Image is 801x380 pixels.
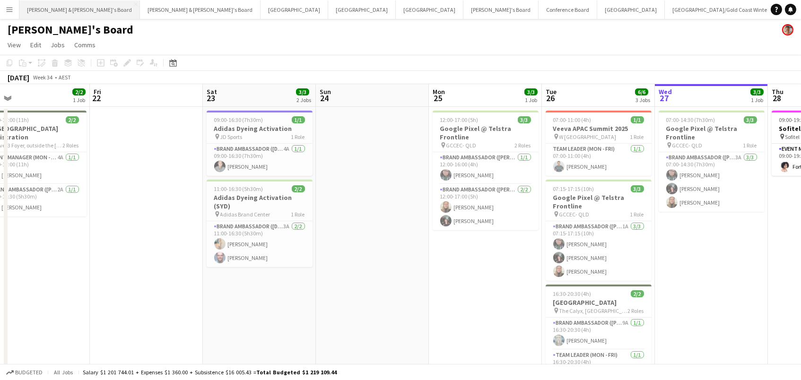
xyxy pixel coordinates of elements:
span: Jobs [51,41,65,49]
button: [GEOGRAPHIC_DATA] [261,0,328,19]
span: 1 Role [291,133,305,140]
span: Fri [94,87,101,96]
app-job-card: 07:00-11:00 (4h)1/1Veeva APAC Summit 2025 W [GEOGRAPHIC_DATA]1 RoleTeam Leader (Mon - Fri)1/107:0... [546,111,652,176]
span: 23 [205,93,217,104]
app-card-role: Brand Ambassador ([PERSON_NAME])9A1/116:30-20:30 (4h)[PERSON_NAME] [546,318,652,350]
div: [DATE] [8,73,29,82]
app-job-card: 11:00-16:30 (5h30m)2/2Adidas Dyeing Activation (SYD) Adidas Brand Center1 RoleBrand Ambassador ([... [207,180,313,267]
span: Thu [772,87,784,96]
h3: Veeva APAC Summit 2025 [546,124,652,133]
div: 12:00-17:00 (5h)3/3Google Pixel @ Telstra Frontline GCCEC- QLD2 RolesBrand Ambassador ([PERSON_NA... [433,111,539,230]
span: GCCEC- QLD [446,142,477,149]
span: Sat [207,87,217,96]
a: Jobs [47,39,69,51]
span: Comms [74,41,96,49]
span: 3/3 [524,88,538,95]
span: 07:00-11:00 (4h) [553,116,592,123]
div: 1 Job [751,96,763,104]
button: [GEOGRAPHIC_DATA] [597,0,665,19]
span: 16:30-20:30 (4h) [553,290,592,297]
button: Budgeted [5,367,44,378]
div: 1 Job [73,96,85,104]
span: 6/6 [635,88,648,95]
app-card-role: Brand Ambassador ([PERSON_NAME])1/112:00-16:00 (4h)[PERSON_NAME] [433,152,539,184]
span: 1 Role [291,211,305,218]
button: [PERSON_NAME] & [PERSON_NAME]'s Board [140,0,261,19]
span: 3/3 [750,88,764,95]
span: JD Sports [220,133,243,140]
div: 2 Jobs [296,96,311,104]
span: 1/1 [292,116,305,123]
a: Comms [70,39,99,51]
button: [PERSON_NAME] & [PERSON_NAME]'s Board [19,0,140,19]
span: 2 Roles [628,307,644,314]
div: Salary $1 201 744.01 + Expenses $1 360.00 + Subsistence $16 005.43 = [83,369,337,376]
app-user-avatar: Victoria Hunt [782,24,793,35]
span: Adidas Brand Center [220,211,270,218]
span: 1/1 [631,116,644,123]
span: Edit [30,41,41,49]
app-card-role: Team Leader (Mon - Fri)1/107:00-11:00 (4h)[PERSON_NAME] [546,144,652,176]
h3: [GEOGRAPHIC_DATA] [546,298,652,307]
button: [GEOGRAPHIC_DATA] [328,0,396,19]
div: 1 Job [525,96,537,104]
h1: [PERSON_NAME]'s Board [8,23,133,37]
span: Budgeted [15,369,43,376]
span: 3/3 [631,185,644,192]
span: 2/2 [292,185,305,192]
app-job-card: 09:00-16:30 (7h30m)1/1Adidas Dyeing Activation JD Sports1 RoleBrand Ambassador ([DATE])4A1/109:00... [207,111,313,176]
span: 25 [431,93,445,104]
button: [GEOGRAPHIC_DATA] [396,0,463,19]
a: View [4,39,25,51]
span: 2/2 [66,116,79,123]
span: 1 Role [630,211,644,218]
h3: Google Pixel @ Telstra Frontline [659,124,765,141]
app-card-role: Brand Ambassador ([DATE])3A2/211:00-16:30 (5h30m)[PERSON_NAME][PERSON_NAME] [207,221,313,267]
span: 2 Roles [515,142,531,149]
span: View [8,41,21,49]
span: Wed [659,87,672,96]
span: 2/2 [631,290,644,297]
a: Edit [26,39,45,51]
button: [PERSON_NAME]'s Board [463,0,539,19]
h3: Google Pixel @ Telstra Frontline [546,193,652,210]
span: 1 Role [743,142,757,149]
app-job-card: 07:15-17:15 (10h)3/3Google Pixel @ Telstra Frontline GCCEC- QLD1 RoleBrand Ambassador ([PERSON_NA... [546,180,652,281]
app-card-role: Brand Ambassador ([PERSON_NAME])2/212:00-17:00 (5h)[PERSON_NAME][PERSON_NAME] [433,184,539,230]
span: W [GEOGRAPHIC_DATA] [559,133,617,140]
h3: Adidas Dyeing Activation [207,124,313,133]
span: 28 [770,93,784,104]
span: 07:15-17:15 (10h) [553,185,594,192]
span: 26 [544,93,557,104]
span: The Calyx, [GEOGRAPHIC_DATA] [559,307,628,314]
app-job-card: 07:00-14:30 (7h30m)3/3Google Pixel @ Telstra Frontline GCCEC- QLD1 RoleBrand Ambassador ([PERSON_... [659,111,765,212]
div: AEST [59,74,71,81]
app-card-role: Brand Ambassador ([DATE])4A1/109:00-16:30 (7h30m)[PERSON_NAME] [207,144,313,176]
span: All jobs [52,369,75,376]
span: Week 34 [31,74,55,81]
h3: Google Pixel @ Telstra Frontline [433,124,539,141]
span: 27 [657,93,672,104]
span: 2/2 [72,88,86,95]
span: 07:00-14:30 (7h30m) [666,116,715,123]
span: GCCEC- QLD [672,142,703,149]
button: Conference Board [539,0,597,19]
span: 3/3 [296,88,309,95]
app-card-role: Brand Ambassador ([PERSON_NAME])1A3/307:15-17:15 (10h)[PERSON_NAME][PERSON_NAME][PERSON_NAME] [546,221,652,281]
span: Tue [546,87,557,96]
app-card-role: Brand Ambassador ([PERSON_NAME])3A3/307:00-14:30 (7h30m)[PERSON_NAME][PERSON_NAME][PERSON_NAME] [659,152,765,212]
span: Sun [320,87,331,96]
span: Total Budgeted $1 219 109.44 [256,369,337,376]
button: [GEOGRAPHIC_DATA]/Gold Coast Winter [665,0,777,19]
span: Mon [433,87,445,96]
span: 24 [318,93,331,104]
span: 12:00-17:00 (5h) [440,116,479,123]
span: 3/3 [744,116,757,123]
span: 11:00-16:30 (5h30m) [214,185,263,192]
span: GCCEC- QLD [559,211,590,218]
span: 2 Roles [63,142,79,149]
